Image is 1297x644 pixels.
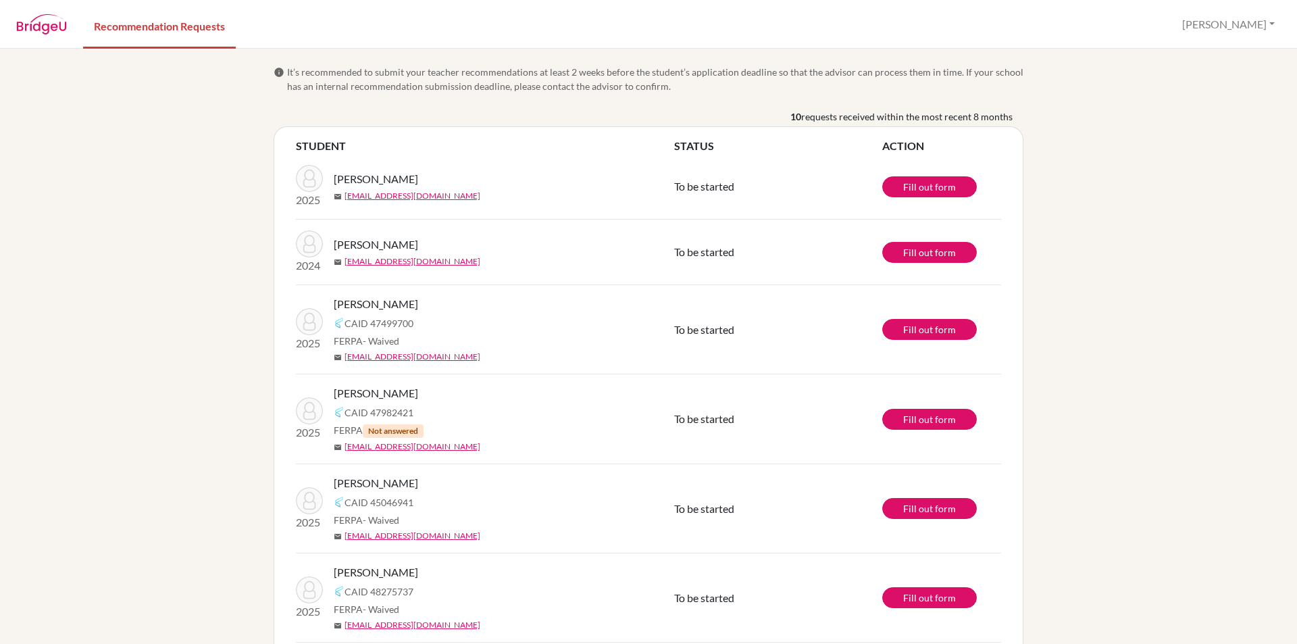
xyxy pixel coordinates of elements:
[296,230,323,257] img: Poudel, Prabesh
[334,497,345,507] img: Common App logo
[882,498,977,519] a: Fill out form
[334,296,418,312] span: [PERSON_NAME]
[674,180,734,193] span: To be started
[790,109,801,124] b: 10
[363,514,399,526] span: - Waived
[363,335,399,347] span: - Waived
[296,308,323,335] img: Thakur, Suman
[296,487,323,514] img: Acharya, Samir
[674,323,734,336] span: To be started
[674,245,734,258] span: To be started
[296,397,323,424] img: Raut, Teju
[345,255,480,268] a: [EMAIL_ADDRESS][DOMAIN_NAME]
[296,165,323,192] img: Batas, Hardik
[345,585,413,599] span: CAID 48275737
[882,138,1001,154] th: ACTION
[287,65,1023,93] span: It’s recommended to submit your teacher recommendations at least 2 weeks before the student’s app...
[296,514,323,530] p: 2025
[334,318,345,328] img: Common App logo
[296,192,323,208] p: 2025
[345,530,480,542] a: [EMAIL_ADDRESS][DOMAIN_NAME]
[334,513,399,527] span: FERPA
[882,176,977,197] a: Fill out form
[83,2,236,49] a: Recommendation Requests
[801,109,1013,124] span: requests received within the most recent 8 months
[334,586,345,597] img: Common App logo
[274,67,284,78] span: info
[363,603,399,615] span: - Waived
[334,602,399,616] span: FERPA
[296,138,674,154] th: STUDENT
[334,622,342,630] span: mail
[345,190,480,202] a: [EMAIL_ADDRESS][DOMAIN_NAME]
[363,424,424,438] span: Not answered
[334,423,424,438] span: FERPA
[674,138,882,154] th: STATUS
[296,576,323,603] img: Bhandari, Pratik
[674,502,734,515] span: To be started
[345,405,413,420] span: CAID 47982421
[334,564,418,580] span: [PERSON_NAME]
[345,316,413,330] span: CAID 47499700
[334,407,345,418] img: Common App logo
[334,258,342,266] span: mail
[882,587,977,608] a: Fill out form
[882,242,977,263] a: Fill out form
[1176,11,1281,37] button: [PERSON_NAME]
[334,353,342,362] span: mail
[334,532,342,541] span: mail
[334,334,399,348] span: FERPA
[296,335,323,351] p: 2025
[334,475,418,491] span: [PERSON_NAME]
[334,171,418,187] span: [PERSON_NAME]
[345,619,480,631] a: [EMAIL_ADDRESS][DOMAIN_NAME]
[16,14,67,34] img: BridgeU logo
[296,424,323,441] p: 2025
[296,257,323,274] p: 2024
[334,193,342,201] span: mail
[345,441,480,453] a: [EMAIL_ADDRESS][DOMAIN_NAME]
[345,351,480,363] a: [EMAIL_ADDRESS][DOMAIN_NAME]
[296,603,323,620] p: 2025
[674,591,734,604] span: To be started
[882,409,977,430] a: Fill out form
[334,237,418,253] span: [PERSON_NAME]
[674,412,734,425] span: To be started
[334,443,342,451] span: mail
[882,319,977,340] a: Fill out form
[334,385,418,401] span: [PERSON_NAME]
[345,495,413,510] span: CAID 45046941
